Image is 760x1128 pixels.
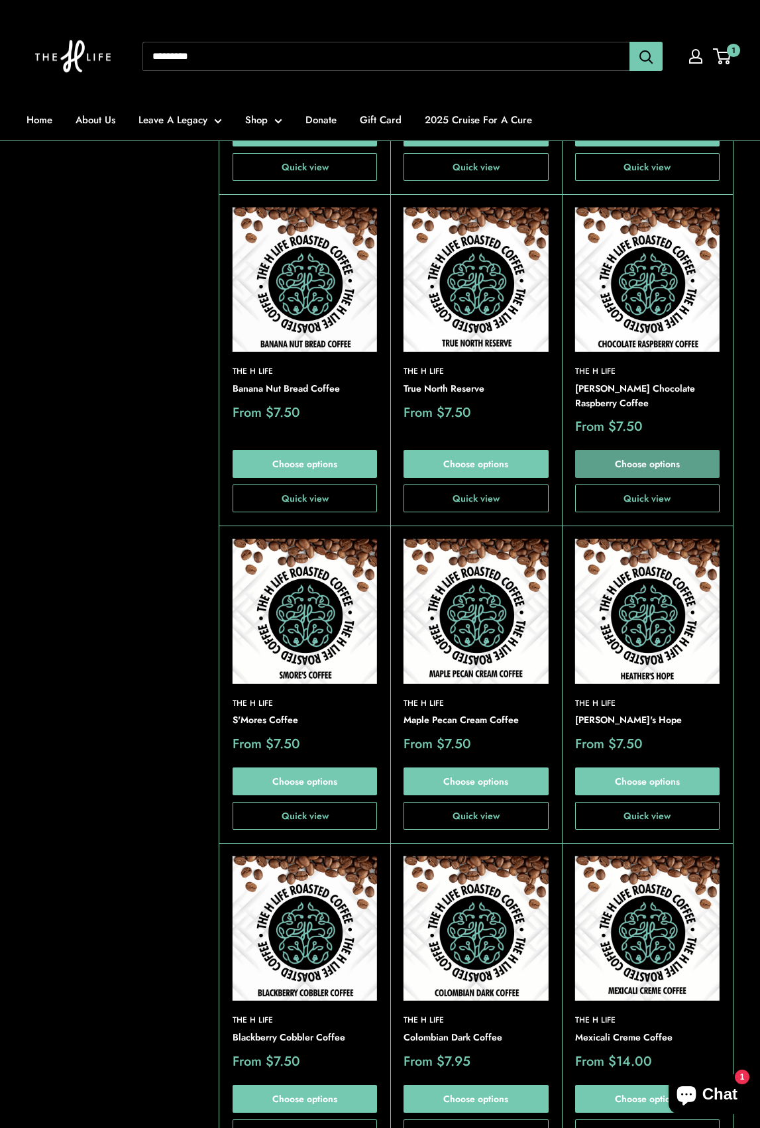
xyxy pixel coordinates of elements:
a: Leave A Legacy [138,111,222,129]
button: Quick view [404,153,548,181]
a: S'Mores Coffee [233,713,377,728]
a: Heather's HopeHeather's Hope [575,539,720,683]
inbox-online-store-chat: Shopify online store chat [665,1074,749,1117]
a: Choose options [575,1085,720,1113]
a: True North Reserve [404,382,548,396]
img: The H Life [27,13,119,99]
a: Colombian Dark Coffee [404,1031,548,1045]
a: Maple Pecan Cream CoffeeMaple Pecan Cream Coffee [404,539,548,683]
img: On a white textured background there are coffee beans spilling from the top and The H Life brain ... [233,856,377,1001]
span: From $7.50 [233,406,300,420]
a: Home [27,111,52,129]
span: From $7.50 [404,738,471,751]
button: Quick view [233,484,377,512]
button: Quick view [233,802,377,830]
a: The H Life [404,697,548,710]
button: Quick view [404,802,548,830]
button: Quick view [575,484,720,512]
a: 2025 Cruise For A Cure [425,111,532,129]
button: Quick view [575,802,720,830]
a: S'Mores CoffeeS'Mores Coffee [233,539,377,683]
a: Mexicali Creme CoffeeMexicali Creme Coffee [575,856,720,1001]
img: Chocolate Raspberry Coffee [575,207,720,352]
a: Choose options [575,767,720,795]
a: True North ReserveTrue North Reserve [404,207,548,352]
a: The H Life [575,1014,720,1027]
a: Gift Card [360,111,402,129]
img: Heather's Hope [575,539,720,683]
span: From $7.50 [404,406,471,420]
img: S'Mores Coffee [233,539,377,683]
a: The H Life [404,365,548,378]
a: Choose options [233,767,377,795]
a: Choose options [404,767,548,795]
a: My account [689,49,702,64]
a: Chocolate Raspberry CoffeeChocolate Raspberry Coffee [575,207,720,352]
span: From $7.95 [404,1055,470,1068]
a: [PERSON_NAME]'s Hope [575,713,720,728]
img: Columbian Dark Coffee [404,856,548,1001]
button: Quick view [233,153,377,181]
input: Search... [142,42,629,71]
img: Maple Pecan Cream Coffee [404,539,548,683]
span: From $7.50 [233,738,300,751]
span: From $7.50 [233,1055,300,1068]
a: Choose options [233,450,377,478]
a: The H Life [233,697,377,710]
span: From $7.50 [575,738,643,751]
img: True North Reserve [404,207,548,352]
span: From $14.00 [575,1055,652,1068]
a: 1 [714,48,731,64]
a: The H Life [233,365,377,378]
a: The H Life [575,365,720,378]
a: Shop [245,111,282,129]
a: The H Life [575,697,720,710]
a: Mexicali Creme Coffee [575,1031,720,1045]
a: Banana Nut Bread Coffee [233,382,377,396]
span: From $7.50 [575,420,643,433]
a: The H Life [404,1014,548,1027]
img: On a white textured background there are coffee beans spilling from the top and The H Life brain ... [233,207,377,352]
a: Donate [305,111,337,129]
a: Maple Pecan Cream Coffee [404,713,548,728]
a: Choose options [404,1085,548,1113]
a: About Us [76,111,115,129]
a: Blackberry Cobbler Coffee [233,1031,377,1045]
span: 1 [727,44,740,57]
button: Quick view [404,484,548,512]
button: Search [629,42,663,71]
a: The H Life [233,1014,377,1027]
a: [PERSON_NAME] Chocolate Raspberry Coffee [575,382,720,410]
a: Choose options [575,450,720,478]
a: Choose options [404,450,548,478]
a: Choose options [233,1085,377,1113]
button: Quick view [575,153,720,181]
img: Mexicali Creme Coffee [575,856,720,1001]
a: Columbian Dark CoffeeColumbian Dark Coffee [404,856,548,1001]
